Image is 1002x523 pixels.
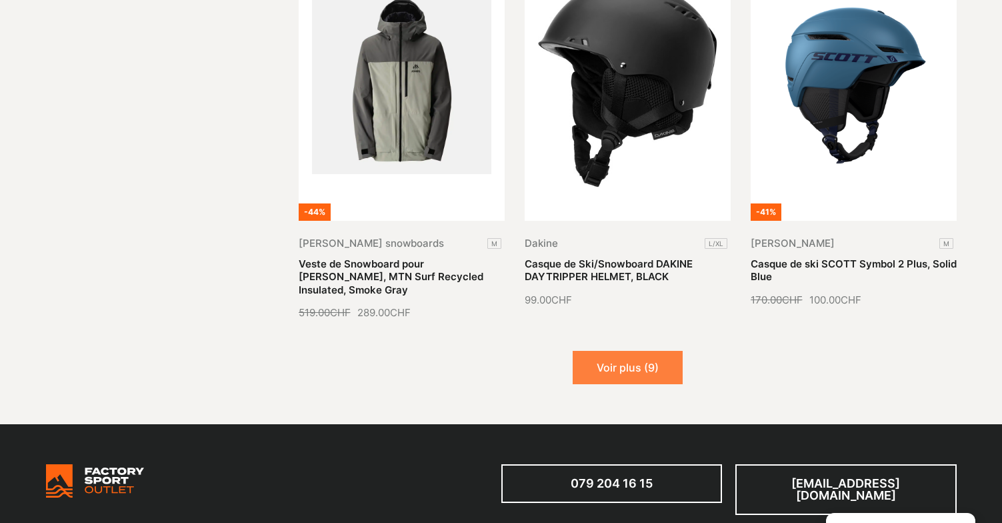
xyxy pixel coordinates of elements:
[501,464,723,503] a: 079 204 16 15
[46,464,144,498] img: Bricks Woocommerce Starter
[573,351,683,384] button: Voir plus (9)
[525,257,693,284] a: Casque de Ski/Snowboard DAKINE DAYTRIPPER HELMET, BLACK
[735,464,957,515] a: [EMAIL_ADDRESS][DOMAIN_NAME]
[751,257,957,284] a: Casque de ski SCOTT Symbol 2 Plus, Solid Blue
[299,257,483,296] a: Veste de Snowboard pour [PERSON_NAME], MTN Surf Recycled Insulated, Smoke Gray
